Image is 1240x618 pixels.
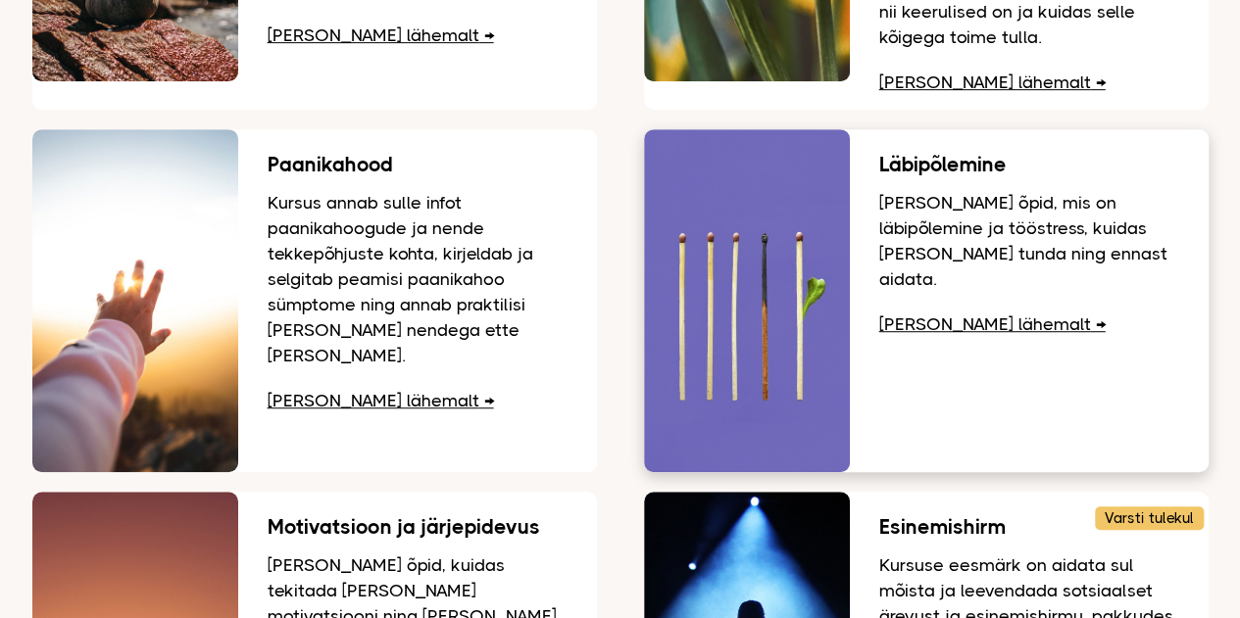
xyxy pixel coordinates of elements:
h3: Läbipõlemine [879,154,1179,175]
p: [PERSON_NAME] õpid, mis on läbipõlemine ja tööstress, kuidas [PERSON_NAME] tunda ning ennast aidata. [879,190,1179,292]
img: Viis tikku, üks põlenud [644,129,850,472]
p: Kursus annab sulle infot paanikahoogude ja nende tekkepõhjuste kohta, kirjeldab ja selgitab peami... [268,190,568,368]
a: [PERSON_NAME] lähemalt [879,314,1106,334]
h3: Motivatsioon ja järjepidevus [268,516,568,538]
h3: Paanikahood [268,154,568,175]
img: Käsi suunatud loojuva päikse suunas [32,129,238,472]
a: [PERSON_NAME] lähemalt [268,25,494,45]
a: [PERSON_NAME] lähemalt [268,391,494,410]
a: [PERSON_NAME] lähemalt [879,72,1106,92]
h3: Esinemishirm [879,516,1179,538]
